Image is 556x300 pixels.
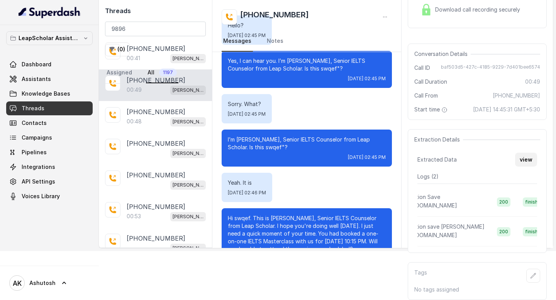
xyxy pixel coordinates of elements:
[493,92,540,99] span: [PHONE_NUMBER]
[441,64,540,72] span: baf503d5-427c-4185-9229-7d401bee6574
[265,31,285,52] a: Notes
[414,106,449,113] span: Start time
[222,31,253,52] a: Messages
[515,153,537,167] button: view
[417,173,537,180] p: Logs ( 2 )
[105,6,206,15] h2: Threads
[420,4,432,15] img: Lock Icon
[414,269,427,283] p: Tags
[22,178,55,185] span: API Settings
[497,197,510,207] span: 200
[22,61,51,68] span: Dashboard
[6,189,93,203] a: Voices Library
[19,34,80,43] p: LeapScholar Assistant
[473,106,540,113] span: [DATE] 14:45:31 GMT+5:30
[523,227,546,236] span: finished
[525,78,540,86] span: 00:49
[414,286,540,293] p: No tags assigned
[22,104,44,112] span: Threads
[127,86,142,94] p: 00:49
[105,62,134,83] a: Assigned
[6,72,93,86] a: Assistants
[173,118,203,126] p: [PERSON_NAME] ielts testing (agent -1)
[228,111,266,117] span: [DATE] 02:45 PM
[228,190,266,196] span: [DATE] 02:46 PM
[105,62,206,83] nav: Tabs
[399,223,485,231] p: Extraction save [PERSON_NAME]
[6,116,93,130] a: Contacts
[173,181,203,189] p: [PERSON_NAME] ielts testing (agent -1)
[399,232,457,238] span: [URL][DOMAIN_NAME]
[497,227,510,236] span: 200
[6,272,93,294] a: Ashutosh
[6,87,93,101] a: Knowledge Bases
[127,212,141,220] p: 00:53
[173,150,203,157] p: [PERSON_NAME] ielts testing (agent -1)
[414,64,430,72] span: Call ID
[22,119,47,127] span: Contacts
[348,154,386,160] span: [DATE] 02:45 PM
[127,202,185,211] p: [PHONE_NUMBER]
[6,160,93,174] a: Integrations
[127,234,185,243] p: [PHONE_NUMBER]
[173,86,203,94] p: [PERSON_NAME] ielts testing (agent -1)
[127,107,185,116] p: [PHONE_NUMBER]
[523,197,546,207] span: finished
[399,202,457,209] span: [URL][DOMAIN_NAME]
[228,100,266,108] p: Sorry. What?
[414,50,471,58] span: Conversation Details
[6,145,93,159] a: Pipelines
[13,279,22,287] text: AK
[6,175,93,189] a: API Settings
[29,279,56,287] span: Ashutosh
[6,131,93,145] a: Campaigns
[22,163,55,171] span: Integrations
[417,156,457,163] span: Extracted Data
[240,9,309,25] h2: [PHONE_NUMBER]
[127,118,142,125] p: 00:48
[159,69,177,76] span: 1197
[105,42,130,56] button: (0)
[173,244,203,252] p: [PERSON_NAME] ielts testing (agent -1)
[228,179,266,187] p: Yeah. It is
[228,136,386,151] p: I’m [PERSON_NAME], Senior IELTS Counselor from Leap Scholar. Is this swqef"?
[399,193,440,201] p: Extraction Save
[22,148,47,156] span: Pipelines
[6,57,93,71] a: Dashboard
[348,76,386,82] span: [DATE] 02:45 PM
[22,75,51,83] span: Assistants
[414,92,438,99] span: Call From
[127,170,185,180] p: [PHONE_NUMBER]
[22,90,70,98] span: Knowledge Bases
[414,136,463,143] span: Extraction Details
[173,213,203,221] p: [PERSON_NAME] ielts testing (agent -1)
[127,139,185,148] p: [PHONE_NUMBER]
[414,78,447,86] span: Call Duration
[146,62,178,83] a: All1197
[22,192,60,200] span: Voices Library
[22,134,52,142] span: Campaigns
[105,22,206,36] input: Search by Call ID or Phone Number
[6,31,93,45] button: LeapScholar Assistant
[19,6,81,19] img: light.svg
[222,31,392,52] nav: Tabs
[228,57,386,72] p: Yes, I can hear you. I’m [PERSON_NAME], Senior IELTS Counselor from Leap Scholar. Is this swqef"?
[6,101,93,115] a: Threads
[435,6,523,13] span: Download call recording securely
[228,214,386,253] p: Hi swqef. This is [PERSON_NAME], Senior IELTS Counselor from Leap Scholar. I hope you're doing we...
